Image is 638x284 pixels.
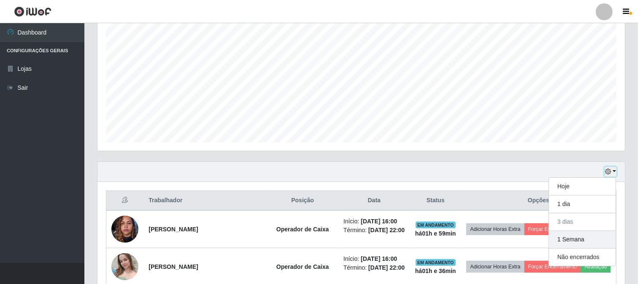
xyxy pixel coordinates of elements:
[410,191,461,211] th: Status
[149,226,198,233] strong: [PERSON_NAME]
[549,213,616,231] button: 3 dias
[14,6,51,17] img: CoreUI Logo
[143,191,267,211] th: Trabalhador
[415,268,456,274] strong: há 01 h e 36 min
[549,178,616,196] button: Hoje
[343,255,405,263] li: Início:
[549,196,616,213] button: 1 dia
[416,259,456,266] span: EM ANDAMENTO
[524,261,581,273] button: Forçar Encerramento
[343,217,405,226] li: Início:
[338,191,410,211] th: Data
[368,264,405,271] time: [DATE] 22:00
[415,230,456,237] strong: há 01 h e 59 min
[343,263,405,272] li: Término:
[466,261,524,273] button: Adicionar Horas Extra
[343,226,405,235] li: Término:
[581,261,611,273] button: Avaliação
[549,231,616,249] button: 1 Semana
[361,255,397,262] time: [DATE] 16:00
[276,263,329,270] strong: Operador de Caixa
[416,222,456,228] span: EM ANDAMENTO
[524,223,581,235] button: Forçar Encerramento
[461,191,616,211] th: Opções
[368,227,405,233] time: [DATE] 22:00
[466,223,524,235] button: Adicionar Horas Extra
[149,263,198,270] strong: [PERSON_NAME]
[549,249,616,266] button: Não encerrados
[276,226,329,233] strong: Operador de Caixa
[361,218,397,225] time: [DATE] 16:00
[267,191,338,211] th: Posição
[111,211,138,247] img: 1734465947432.jpeg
